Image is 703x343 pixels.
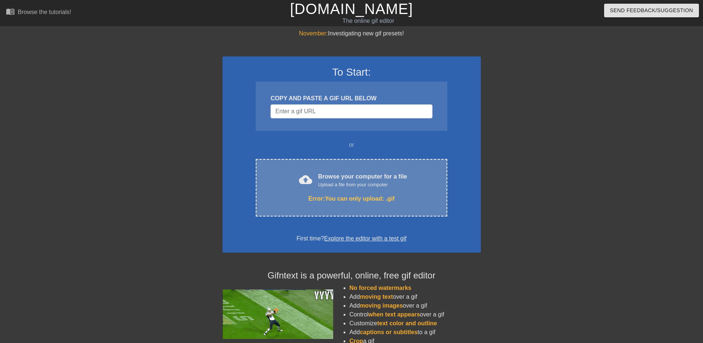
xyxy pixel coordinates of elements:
[377,320,437,326] span: text color and outline
[349,301,481,310] li: Add over a gif
[232,234,471,243] div: First time?
[318,181,407,188] div: Upload a file from your computer
[349,285,411,291] span: No forced watermarks
[242,141,462,149] div: or
[299,173,312,186] span: cloud_upload
[271,194,431,203] div: Error: You can only upload: .gif
[318,172,407,188] div: Browse your computer for a file
[232,66,471,79] h3: To Start:
[349,328,481,337] li: Add to a gif
[360,329,417,335] span: captions or subtitles
[290,1,413,17] a: [DOMAIN_NAME]
[368,311,420,318] span: when text appears
[6,7,15,16] span: menu_book
[223,270,481,281] h4: Gifntext is a powerful, online, free gif editor
[18,9,71,15] div: Browse the tutorials!
[349,319,481,328] li: Customize
[360,294,393,300] span: moving text
[349,292,481,301] li: Add over a gif
[299,30,328,37] span: November:
[238,17,499,25] div: The online gif editor
[610,6,693,15] span: Send Feedback/Suggestion
[223,290,333,339] img: football_small.gif
[324,235,406,242] a: Explore the editor with a test gif
[223,29,481,38] div: Investigating new gif presets!
[604,4,699,17] button: Send Feedback/Suggestion
[270,94,432,103] div: COPY AND PASTE A GIF URL BELOW
[349,310,481,319] li: Control over a gif
[270,104,432,118] input: Username
[6,7,71,18] a: Browse the tutorials!
[360,302,403,309] span: moving images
